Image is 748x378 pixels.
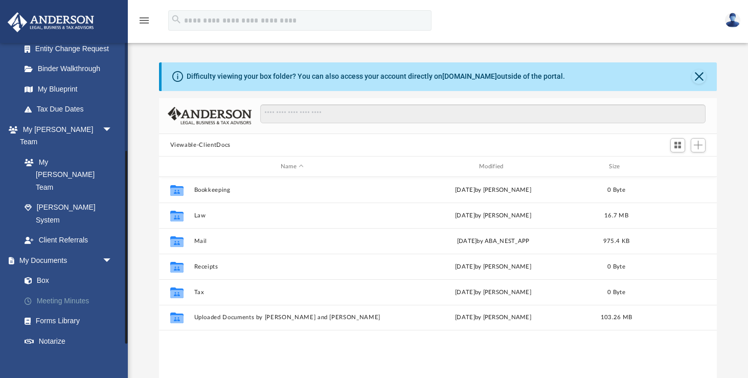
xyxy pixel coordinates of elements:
div: [DATE] by [PERSON_NAME] [395,211,591,220]
input: Search files and folders [260,104,706,124]
img: User Pic [725,13,740,28]
a: My Blueprint [14,79,123,99]
button: Uploaded Documents by [PERSON_NAME] and [PERSON_NAME] [194,314,390,321]
a: Box [14,271,123,291]
button: Add [691,138,706,152]
a: Entity Change Request [14,38,128,59]
button: Bookkeeping [194,187,390,193]
button: Viewable-ClientDocs [170,141,231,150]
a: Binder Walkthrough [14,59,128,79]
a: My [PERSON_NAME] Team [14,152,118,197]
a: menu [138,19,150,27]
span: 0 Byte [607,264,625,270]
div: [DATE] by [PERSON_NAME] [395,288,591,297]
a: [PERSON_NAME] System [14,197,123,230]
a: [DOMAIN_NAME] [442,72,497,80]
div: Difficulty viewing your box folder? You can also access your account directly on outside of the p... [187,71,565,82]
div: [DATE] by ABA_NEST_APP [395,237,591,246]
i: menu [138,14,150,27]
button: Switch to Grid View [670,138,686,152]
a: Client Referrals [14,230,123,251]
a: Forms Library [14,311,123,331]
span: 0 Byte [607,187,625,193]
a: My Documentsarrow_drop_down [7,250,128,271]
button: Tax [194,289,390,296]
button: Mail [194,238,390,244]
span: 16.7 MB [604,213,628,218]
div: [DATE] by [PERSON_NAME] [395,186,591,195]
button: Law [194,212,390,219]
a: Tax Due Dates [14,99,128,120]
button: Receipts [194,263,390,270]
span: 103.26 MB [600,315,631,320]
i: search [171,14,182,25]
span: arrow_drop_down [102,119,123,140]
a: Notarize [14,331,128,351]
div: id [641,162,713,171]
span: arrow_drop_down [102,250,123,271]
div: Name [193,162,390,171]
a: Meeting Minutes [14,291,128,311]
img: Anderson Advisors Platinum Portal [5,12,97,32]
span: 0 Byte [607,290,625,295]
a: My [PERSON_NAME] Teamarrow_drop_down [7,119,123,152]
div: Size [596,162,637,171]
div: Modified [395,162,592,171]
div: [DATE] by [PERSON_NAME] [395,313,591,322]
div: [DATE] by [PERSON_NAME] [395,262,591,272]
div: id [163,162,189,171]
span: 975.4 KB [603,238,629,244]
button: Close [692,70,706,84]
